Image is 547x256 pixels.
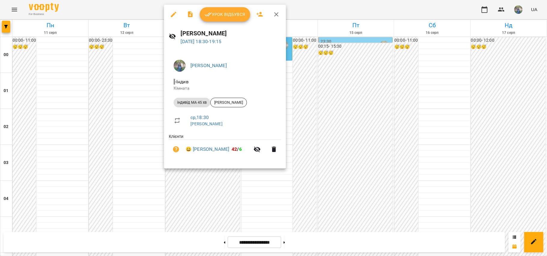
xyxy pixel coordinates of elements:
[190,63,227,68] a: [PERSON_NAME]
[169,133,281,161] ul: Клієнти
[211,100,247,105] span: [PERSON_NAME]
[186,146,229,153] a: 😀 [PERSON_NAME]
[239,146,242,152] span: 6
[210,98,247,107] div: [PERSON_NAME]
[169,142,183,156] button: Візит ще не сплачено. Додати оплату?
[200,7,250,22] button: Урок відбувся
[232,146,237,152] span: 42
[181,39,222,44] a: [DATE] 18:30-19:15
[174,100,210,105] span: індивід МА 45 хв
[190,121,223,126] a: [PERSON_NAME]
[190,115,209,120] a: ср , 18:30
[181,29,281,38] h6: [PERSON_NAME]
[174,85,276,91] p: Кімната
[174,60,186,72] img: de1e453bb906a7b44fa35c1e57b3518e.jpg
[205,11,245,18] span: Урок відбувся
[174,79,190,85] span: - Індив
[232,146,242,152] b: /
